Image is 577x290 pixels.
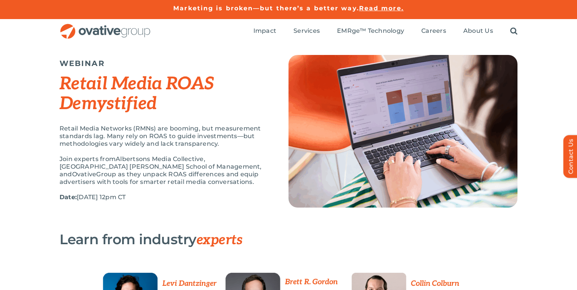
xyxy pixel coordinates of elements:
[60,193,269,201] p: [DATE] 12pm CT
[197,232,242,248] span: experts
[60,73,214,114] em: Retail Media ROAS Demystified
[253,19,517,43] nav: Menu
[60,23,151,30] a: OG_Full_horizontal_RGB
[173,5,359,12] a: Marketing is broken—but there’s a better way.
[293,27,320,35] a: Services
[421,27,446,35] a: Careers
[337,27,404,35] a: EMRge™ Technology
[72,171,97,178] span: Ovative
[60,171,259,185] span: Group as they unpack ROAS differences and equip advertisers with tools for smarter retail media c...
[60,193,77,201] strong: Date:
[463,27,493,35] a: About Us
[60,59,269,68] h5: WEBINAR
[510,27,517,35] a: Search
[60,155,262,178] span: Albertsons Media Collective, [GEOGRAPHIC_DATA] [PERSON_NAME] School of Management, and
[253,27,276,35] a: Impact
[359,5,404,12] a: Read more.
[60,232,479,248] h3: Learn from industry
[60,155,269,186] p: Join experts from
[60,125,269,148] p: Retail Media Networks (RMNs) are booming, but measurement standards lag. Many rely on ROAS to gui...
[288,55,517,208] img: Top Image (2)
